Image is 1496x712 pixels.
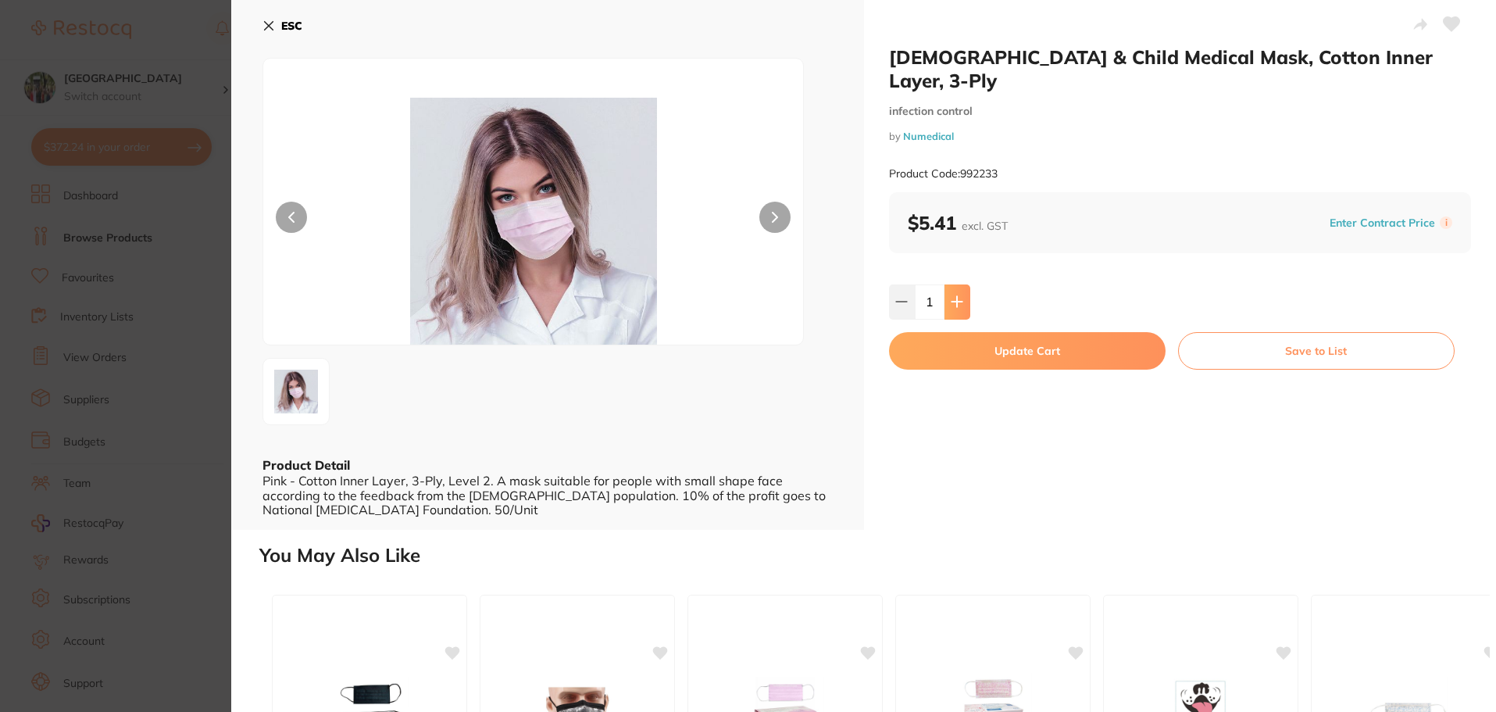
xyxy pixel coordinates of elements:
img: MjQ1MC1qcGc [268,363,324,420]
div: Message content [29,21,238,256]
b: Product Detail [262,457,350,473]
button: Update Cart [889,332,1166,370]
div: Hi [PERSON_NAME], [29,21,238,37]
button: Save to List [1178,332,1455,370]
a: Numedical [903,130,954,142]
label: i [1440,216,1452,229]
div: 🌱Get 20% off all RePractice products on Restocq until [DATE]. Simply head to Browse Products and ... [29,67,238,159]
small: infection control [889,105,1472,118]
span: excl. GST [962,219,1008,233]
b: $5.41 [908,211,1008,234]
i: Discount will be applied on the supplier’s end. [29,129,230,157]
div: Pink - Cotton Inner Layer, 3-Ply, Level 2. A mask suitable for people with small shape face accor... [262,474,833,517]
small: Product Code: 992233 [889,167,998,181]
div: Choose a greener path in healthcare! [29,44,238,59]
h2: You May Also Like [259,545,1490,567]
button: Enter Contract Price [1325,216,1440,231]
small: by [889,131,1472,142]
button: ESC [262,13,302,39]
img: MjQ1MC1qcGc [371,98,695,345]
b: ESC [281,19,302,33]
p: Message from Restocq, sent 2m ago [29,262,238,276]
h2: [DEMOGRAPHIC_DATA] & Child Medical Mask, Cotton Inner Layer, 3-Ply [889,45,1472,92]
